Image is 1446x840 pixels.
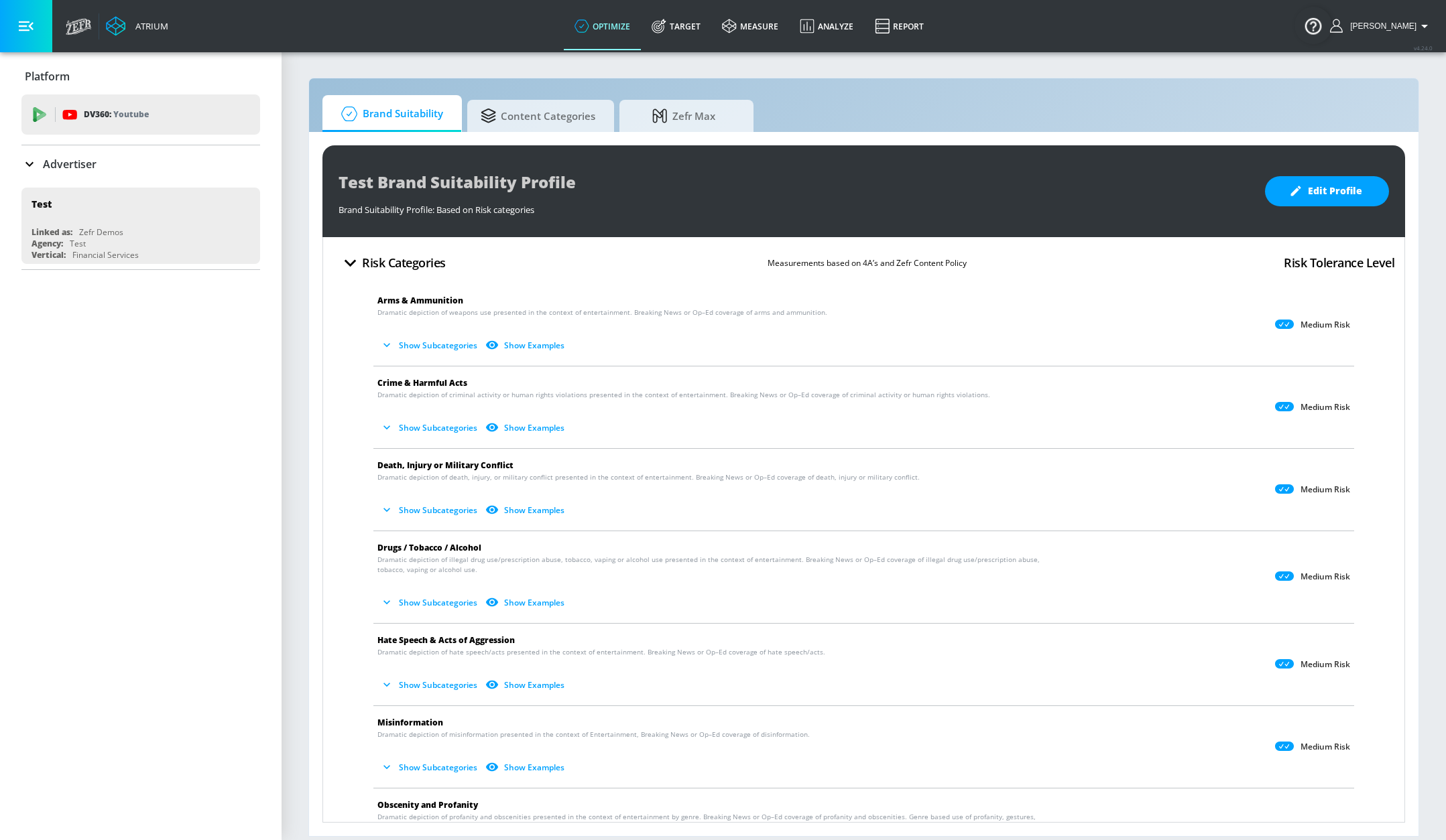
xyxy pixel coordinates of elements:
p: Measurements based on 4A’s and Zefr Content Policy [768,256,967,270]
div: TestLinked as:Zefr DemosAgency:TestVertical:Financial Services [21,188,260,264]
span: Zefr Max [633,100,735,132]
a: optimize [564,2,641,50]
div: Test [70,238,86,249]
a: Analyze [789,2,864,50]
button: Risk Categories [333,247,451,279]
p: DV360: [84,107,149,122]
button: Show Subcategories [377,756,483,778]
button: Show Subcategories [377,674,483,696]
div: Linked as: [32,226,72,238]
span: Death, Injury or Military Conflict [377,460,514,471]
span: login as: shannan.conley@zefr.com [1345,21,1417,31]
a: Target [641,2,711,50]
p: Medium Risk [1301,320,1350,330]
p: Medium Risk [1301,484,1350,495]
div: DV360: Youtube [21,94,260,135]
button: Show Examples [483,591,570,614]
button: Show Examples [483,674,570,696]
span: Dramatic depiction of profanity and obscenities presented in the context of entertainment by genr... [377,812,1043,832]
button: Show Examples [483,334,570,356]
button: Show Subcategories [377,591,483,614]
button: Show Subcategories [377,499,483,521]
div: Agency: [32,238,63,249]
div: Atrium [130,20,168,32]
div: Vertical: [32,249,66,261]
span: Dramatic depiction of weapons use presented in the context of entertainment. Breaking News or Op–... [377,307,827,318]
span: Dramatic depiction of criminal activity or human rights violations presented in the context of en... [377,390,990,400]
span: v 4.24.0 [1414,44,1433,52]
h4: Risk Categories [362,253,446,272]
button: Open Resource Center [1294,7,1332,44]
button: Show Examples [483,417,570,439]
span: Hate Speech & Acts of Aggression [377,634,515,646]
span: Crime & Harmful Acts [377,377,467,389]
span: Dramatic depiction of hate speech/acts presented in the context of entertainment. Breaking News o... [377,647,825,657]
span: Dramatic depiction of misinformation presented in the context of Entertainment, Breaking News or ... [377,729,810,740]
div: Financial Services [72,249,139,261]
button: Show Examples [483,756,570,778]
div: Advertiser [21,145,260,183]
button: Edit Profile [1265,176,1389,206]
span: Misinformation [377,717,443,728]
p: Platform [25,69,70,84]
span: Brand Suitability [336,98,443,130]
span: Drugs / Tobacco / Alcohol [377,542,481,553]
button: [PERSON_NAME] [1330,18,1433,34]
button: Show Subcategories [377,334,483,356]
a: Atrium [106,16,168,36]
h4: Risk Tolerance Level [1284,253,1394,272]
div: Test [32,198,52,210]
p: Youtube [113,107,149,121]
p: Medium Risk [1301,659,1350,670]
p: Medium Risk [1301,402,1350,413]
p: Medium Risk [1301,571,1350,582]
div: Platform [21,58,260,95]
a: measure [711,2,789,50]
span: Edit Profile [1292,183,1362,200]
a: Report [864,2,935,50]
span: Obscenity and Profanity [377,799,478,811]
span: Dramatic depiction of death, injury, or military conflict presented in the context of entertainme... [377,472,920,482]
button: Show Examples [483,499,570,521]
p: Advertiser [43,157,97,171]
button: Show Subcategories [377,417,483,439]
div: Brand Suitability Profile: Based on Risk categories [339,197,1252,216]
span: Arms & Ammunition [377,295,463,306]
span: Content Categories [481,100,595,132]
div: Zefr Demos [79,226,123,238]
p: Medium Risk [1301,742,1350,752]
span: Dramatic depiction of illegal drug use/prescription abuse, tobacco, vaping or alcohol use present... [377,555,1043,575]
